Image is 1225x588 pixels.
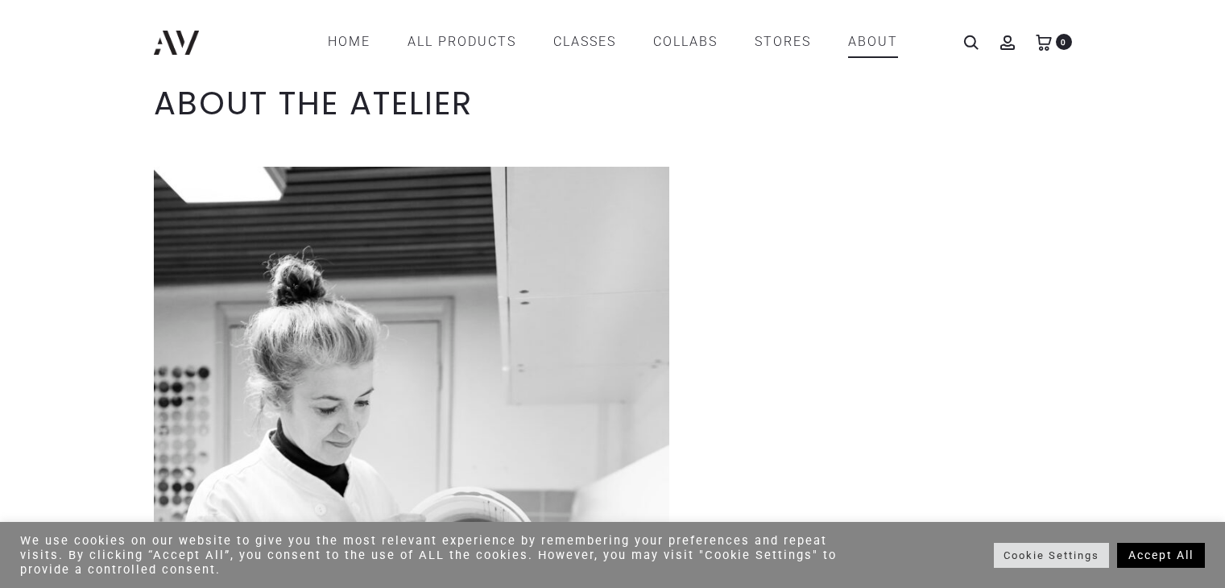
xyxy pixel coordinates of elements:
a: ABOUT [848,28,898,56]
a: Accept All [1117,543,1205,568]
h1: ABOUT THE ATELIER [154,84,1072,122]
a: STORES [755,28,811,56]
span: 0 [1056,34,1072,50]
a: COLLABS [653,28,718,56]
a: CLASSES [553,28,616,56]
a: 0 [1036,34,1052,49]
a: Home [328,28,370,56]
div: We use cookies on our website to give you the most relevant experience by remembering your prefer... [20,533,850,577]
a: Cookie Settings [994,543,1109,568]
a: All products [408,28,516,56]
